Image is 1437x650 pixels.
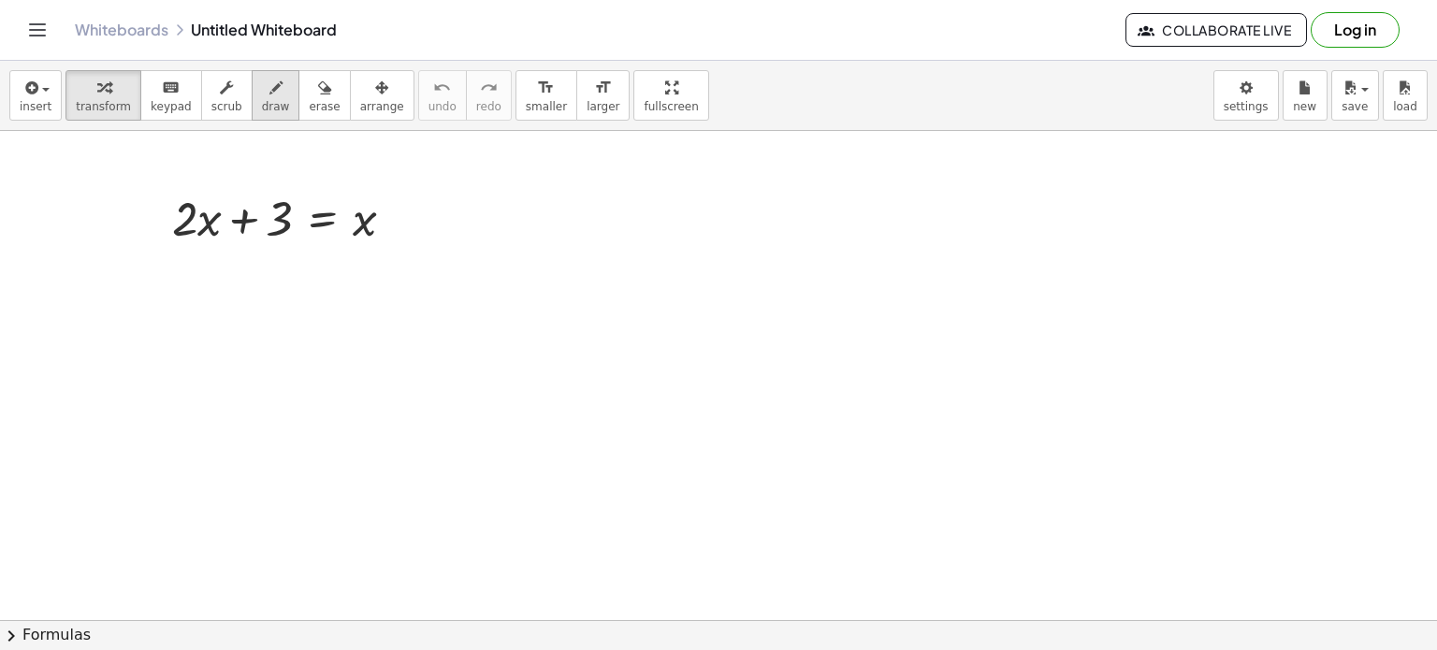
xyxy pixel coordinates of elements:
[633,70,708,121] button: fullscreen
[418,70,467,121] button: undoundo
[9,70,62,121] button: insert
[476,100,501,113] span: redo
[262,100,290,113] span: draw
[162,77,180,99] i: keyboard
[76,100,131,113] span: transform
[1331,70,1379,121] button: save
[526,100,567,113] span: smaller
[201,70,253,121] button: scrub
[140,70,202,121] button: keyboardkeypad
[350,70,414,121] button: arrange
[1125,13,1307,47] button: Collaborate Live
[1283,70,1328,121] button: new
[1224,100,1269,113] span: settings
[466,70,512,121] button: redoredo
[537,77,555,99] i: format_size
[1383,70,1428,121] button: load
[1393,100,1417,113] span: load
[433,77,451,99] i: undo
[1342,100,1368,113] span: save
[20,100,51,113] span: insert
[594,77,612,99] i: format_size
[1311,12,1400,48] button: Log in
[22,15,52,45] button: Toggle navigation
[1213,70,1279,121] button: settings
[587,100,619,113] span: larger
[360,100,404,113] span: arrange
[644,100,698,113] span: fullscreen
[65,70,141,121] button: transform
[576,70,630,121] button: format_sizelarger
[151,100,192,113] span: keypad
[1293,100,1316,113] span: new
[298,70,350,121] button: erase
[309,100,340,113] span: erase
[428,100,457,113] span: undo
[480,77,498,99] i: redo
[211,100,242,113] span: scrub
[515,70,577,121] button: format_sizesmaller
[252,70,300,121] button: draw
[75,21,168,39] a: Whiteboards
[1141,22,1291,38] span: Collaborate Live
